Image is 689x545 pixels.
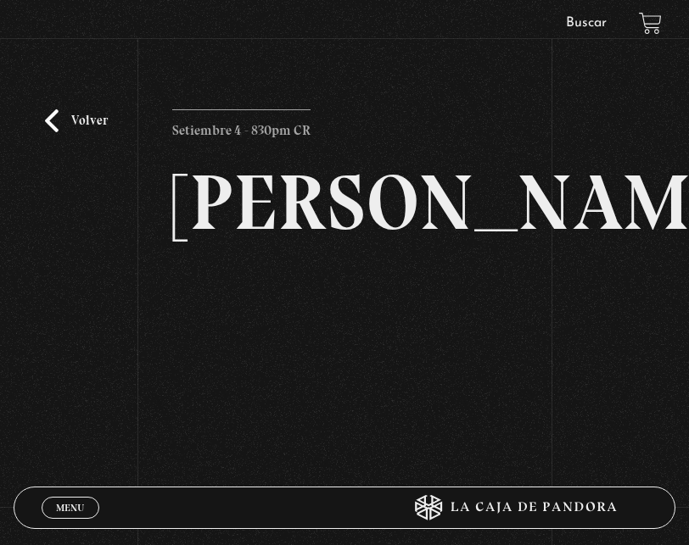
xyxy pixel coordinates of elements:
span: Cerrar [50,517,90,529]
span: Menu [56,503,84,513]
a: Buscar [566,16,607,30]
a: Volver [45,109,108,132]
iframe: Dailymotion video player – MARIA GABRIELA PROGRAMA [172,267,516,460]
h2: [PERSON_NAME] [172,164,516,242]
p: Setiembre 4 - 830pm CR [172,109,311,143]
a: View your shopping cart [639,12,662,35]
